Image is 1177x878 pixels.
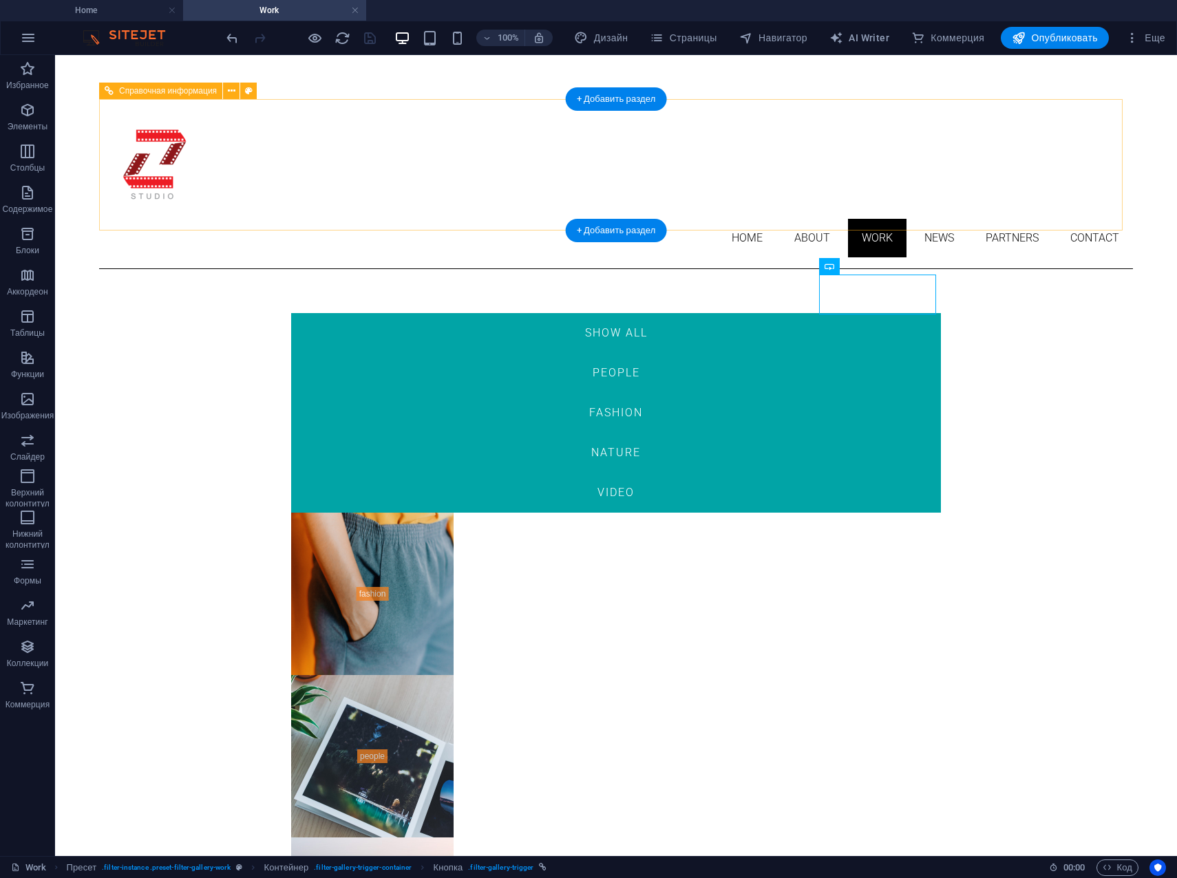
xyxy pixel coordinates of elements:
span: Щелкните, чтобы выбрать. Дважды щелкните, чтобы изменить [434,859,463,876]
button: undo [224,30,240,46]
p: Изображения [1,410,54,421]
p: Блоки [16,245,39,256]
a: Щелкните для отмены выбора. Дважды щелкните, чтобы открыть Страницы [11,859,46,876]
button: Навигатор [734,27,813,49]
span: Дизайн [574,31,628,45]
i: Этот элемент является настраиваемым пресетом [236,864,242,871]
div: + Добавить раздел [566,219,667,242]
button: 100% [476,30,525,46]
h6: Время сеанса [1049,859,1085,876]
p: Избранное [6,80,49,91]
p: Коллекции [7,658,49,669]
p: Коммерция [6,699,50,710]
img: Editor Logo [79,30,182,46]
span: : [1073,862,1075,872]
p: Аккордеон [7,286,48,297]
span: Страницы [650,31,717,45]
span: Щелкните, чтобы выбрать. Дважды щелкните, чтобы изменить [264,859,309,876]
h6: 100% [497,30,519,46]
i: Перезагрузить страницу [335,30,350,46]
p: Формы [14,575,41,586]
p: Содержимое [3,204,53,215]
button: Опубликовать [1001,27,1109,49]
button: AI Writer [824,27,895,49]
button: Страницы [644,27,722,49]
span: Справочная информация [119,87,217,95]
p: Элементы [8,121,47,132]
p: Функции [11,369,44,380]
span: . filter-gallery-trigger [468,859,533,876]
p: Столбцы [10,162,45,173]
span: . filter-gallery-trigger-container [314,859,412,876]
span: Код [1103,859,1132,876]
h4: Work [183,3,366,18]
span: Щелкните, чтобы выбрать. Дважды щелкните, чтобы изменить [67,859,97,876]
button: Код [1096,859,1138,876]
p: Слайдер [10,451,45,462]
span: . filter-instance .preset-filter-gallery-work [102,859,231,876]
i: Отменить: Изменить кнопку (Ctrl+Z) [224,30,240,46]
span: Еще [1125,31,1165,45]
span: Навигатор [739,31,807,45]
div: + Добавить раздел [566,87,667,111]
p: Таблицы [10,328,45,339]
button: Коммерция [906,27,990,49]
button: Usercentrics [1149,859,1166,876]
span: Коммерция [911,31,984,45]
span: Опубликовать [1012,31,1098,45]
button: Еще [1120,27,1171,49]
button: Дизайн [569,27,633,49]
p: Маркетинг [7,617,47,628]
span: AI Writer [829,31,889,45]
button: reload [334,30,350,46]
i: Этот элемент связан [539,864,547,871]
span: 00 00 [1063,859,1085,876]
nav: breadcrumb [67,859,547,876]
